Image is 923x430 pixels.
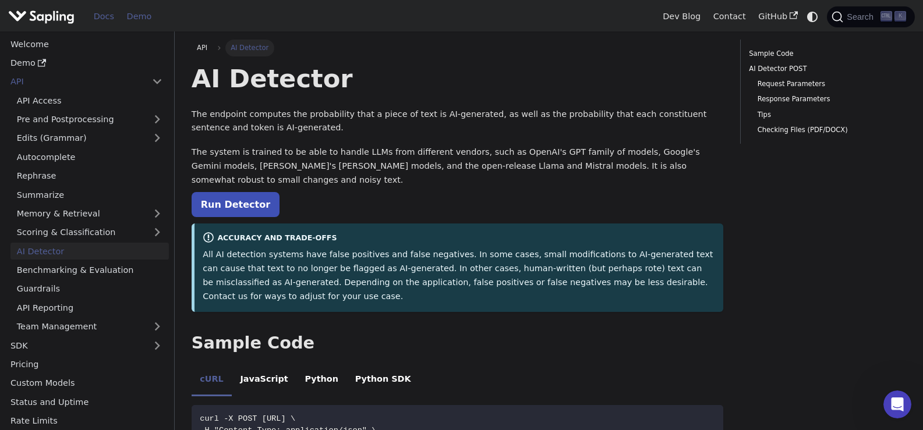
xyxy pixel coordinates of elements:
a: Scoring & Classification [10,224,169,241]
li: Python SDK [346,364,419,397]
button: Search (Ctrl+K) [827,6,914,27]
a: Guardrails [10,280,169,297]
a: Pre and Postprocessing [10,111,169,128]
button: Collapse sidebar category 'API' [146,73,169,90]
nav: Breadcrumbs [192,40,723,56]
a: Welcome [4,35,169,52]
a: GitHub [752,8,804,26]
div: Accuracy and Trade-offs [203,232,715,246]
a: Checking Files (PDF/DOCX) [758,125,898,136]
a: Demo [121,8,158,26]
iframe: Intercom live chat [883,390,911,418]
a: Tips [758,109,898,120]
button: Switch between dark and light mode (currently system mode) [804,8,821,25]
kbd: K [894,11,906,22]
a: Docs [87,8,121,26]
span: AI Detector [225,40,274,56]
a: Summarize [10,186,169,203]
a: Request Parameters [758,79,898,90]
a: Contact [707,8,752,26]
p: The endpoint computes the probability that a piece of text is AI-generated, as well as the probab... [192,108,723,136]
a: Run Detector [192,192,280,217]
a: API Access [10,92,169,109]
a: Response Parameters [758,94,898,105]
a: Rate Limits [4,413,169,429]
a: Sapling.ai [8,8,79,25]
a: Benchmarking & Evaluation [10,262,169,279]
a: AI Detector [10,243,169,260]
a: Custom Models [4,375,169,392]
li: JavaScript [232,364,296,397]
a: Dev Blog [656,8,706,26]
a: Pricing [4,356,169,373]
a: API Reporting [10,299,169,316]
a: Demo [4,55,169,72]
a: Autocomplete [10,148,169,165]
a: API [192,40,213,56]
a: AI Detector POST [749,63,902,74]
h2: Sample Code [192,333,723,354]
p: The system is trained to be able to handle LLMs from different vendors, such as OpenAI's GPT fami... [192,145,723,187]
a: Edits (Grammar) [10,130,169,147]
span: API [197,44,207,52]
h1: AI Detector [192,63,723,94]
a: Memory & Retrieval [10,205,169,222]
button: Expand sidebar category 'SDK' [146,337,169,354]
img: Sapling.ai [8,8,75,25]
a: Status and Uptime [4,393,169,410]
span: Search [843,12,880,22]
a: Sample Code [749,48,902,59]
span: curl -X POST [URL] \ [200,414,295,423]
a: API [4,73,146,90]
a: SDK [4,337,146,354]
li: cURL [192,364,232,397]
li: Python [296,364,346,397]
a: Rephrase [10,168,169,184]
p: All AI detection systems have false positives and false negatives. In some cases, small modificat... [203,248,715,303]
a: Team Management [10,318,169,335]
